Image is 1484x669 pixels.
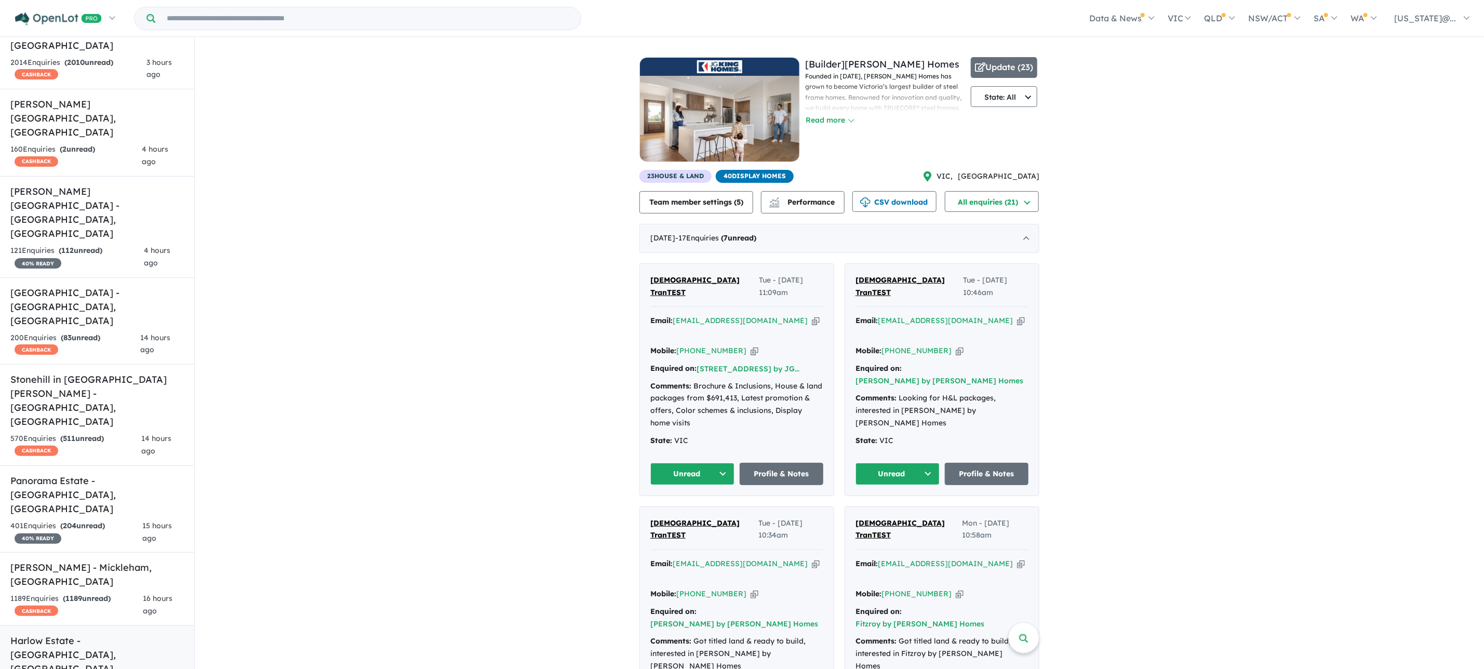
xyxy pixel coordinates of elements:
[15,606,58,616] span: CASHBACK
[855,435,1028,447] div: VIC
[855,316,878,325] strong: Email:
[650,463,734,485] button: Unread
[855,463,940,485] button: Unread
[855,393,897,403] strong: Comments:
[855,376,1023,386] button: [PERSON_NAME] by [PERSON_NAME] Homes
[144,246,170,267] span: 4 hours ago
[855,619,984,630] button: Fitzroy by [PERSON_NAME] Homes
[15,156,58,167] span: CASHBACK
[63,333,72,342] span: 83
[971,57,1037,78] button: Update (23)
[697,364,799,373] a: [STREET_ADDRESS] by JG...
[855,636,897,646] strong: Comments:
[770,197,779,203] img: line-chart.svg
[1017,315,1025,326] button: Copy
[751,588,758,599] button: Copy
[15,446,58,456] span: CASHBACK
[855,619,984,628] a: Fitzroy by [PERSON_NAME] Homes
[945,463,1029,485] a: Profile & Notes
[855,275,945,297] span: [DEMOGRAPHIC_DATA] TranTEST
[10,97,184,139] h5: [PERSON_NAME][GEOGRAPHIC_DATA] , [GEOGRAPHIC_DATA]
[650,274,759,299] a: [DEMOGRAPHIC_DATA] TranTEST
[10,332,140,357] div: 200 Enquir ies
[65,594,82,603] span: 1189
[769,200,780,207] img: bar-chart.svg
[61,246,74,255] span: 112
[10,143,142,168] div: 160 Enquir ies
[61,333,100,342] strong: ( unread)
[63,594,111,603] strong: ( unread)
[878,559,1013,568] a: [EMAIL_ADDRESS][DOMAIN_NAME]
[10,286,184,328] h5: [GEOGRAPHIC_DATA] - [GEOGRAPHIC_DATA] , [GEOGRAPHIC_DATA]
[855,589,881,598] strong: Mobile:
[805,114,854,126] button: Read more
[676,346,746,355] a: [PHONE_NUMBER]
[639,57,800,170] a: JG King HomesJG King Homes
[805,58,959,70] a: [Builder][PERSON_NAME] Homes
[650,316,673,325] strong: Email:
[59,246,102,255] strong: ( unread)
[1395,13,1456,23] span: [US_STATE]@...
[141,434,171,456] span: 14 hours ago
[650,275,740,297] span: [DEMOGRAPHIC_DATA] TranTEST
[15,344,58,355] span: CASHBACK
[15,69,58,79] span: CASHBACK
[639,224,1039,253] div: [DATE]
[855,518,945,540] span: [DEMOGRAPHIC_DATA] TranTEST
[10,245,144,270] div: 121 Enquir ies
[63,521,76,530] span: 204
[881,589,952,598] a: [PHONE_NUMBER]
[761,191,845,213] button: Performance
[855,274,964,299] a: [DEMOGRAPHIC_DATA] TranTEST
[716,170,794,183] span: 40 Display Homes
[650,589,676,598] strong: Mobile:
[650,380,823,430] div: Brochure & Inclusions, House & land packages from $691,413, Latest promotion & offers, Color sche...
[958,170,1039,183] span: [GEOGRAPHIC_DATA]
[740,463,824,485] a: Profile & Notes
[650,517,758,542] a: [DEMOGRAPHIC_DATA] TranTEST
[855,392,1028,429] div: Looking for H&L packages, interested in [PERSON_NAME] by [PERSON_NAME] Homes
[140,333,170,355] span: 14 hours ago
[676,589,746,598] a: [PHONE_NUMBER]
[650,518,740,540] span: [DEMOGRAPHIC_DATA] TranTEST
[10,372,184,429] h5: Stonehill in [GEOGRAPHIC_DATA][PERSON_NAME] - [GEOGRAPHIC_DATA] , [GEOGRAPHIC_DATA]
[142,521,172,543] span: 15 hours ago
[650,346,676,355] strong: Mobile:
[143,594,172,616] span: 16 hours ago
[67,58,85,67] span: 2010
[157,7,579,30] input: Try estate name, suburb, builder or developer
[142,144,168,166] span: 4 hours ago
[812,558,820,569] button: Copy
[737,197,741,207] span: 5
[10,474,184,516] h5: Panorama Estate - [GEOGRAPHIC_DATA] , [GEOGRAPHIC_DATA]
[673,559,808,568] a: [EMAIL_ADDRESS][DOMAIN_NAME]
[64,58,113,67] strong: ( unread)
[10,433,141,458] div: 570 Enquir ies
[10,593,143,618] div: 1189 Enquir ies
[881,346,952,355] a: [PHONE_NUMBER]
[15,258,61,269] span: 40 % READY
[855,559,878,568] strong: Email:
[639,170,712,183] span: 23 House & Land
[724,233,728,243] span: 7
[1017,558,1025,569] button: Copy
[697,364,799,374] button: [STREET_ADDRESS] by JG...
[10,520,142,545] div: 401 Enquir ies
[758,517,823,542] span: Tue - [DATE] 10:34am
[956,345,964,356] button: Copy
[639,191,753,213] button: Team member settings (5)
[60,434,104,443] strong: ( unread)
[650,435,823,447] div: VIC
[812,315,820,326] button: Copy
[751,345,758,356] button: Copy
[945,191,1039,212] button: All enquiries (21)
[855,517,962,542] a: [DEMOGRAPHIC_DATA] TranTEST
[855,346,881,355] strong: Mobile:
[650,619,818,628] a: [PERSON_NAME] by [PERSON_NAME] Homes
[10,560,184,588] h5: [PERSON_NAME] - Mickleham , [GEOGRAPHIC_DATA]
[650,607,697,616] strong: Enquired on:
[971,86,1037,107] button: State: All
[937,170,953,183] span: VIC ,
[640,76,799,162] img: JG King Homes
[62,144,66,154] span: 2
